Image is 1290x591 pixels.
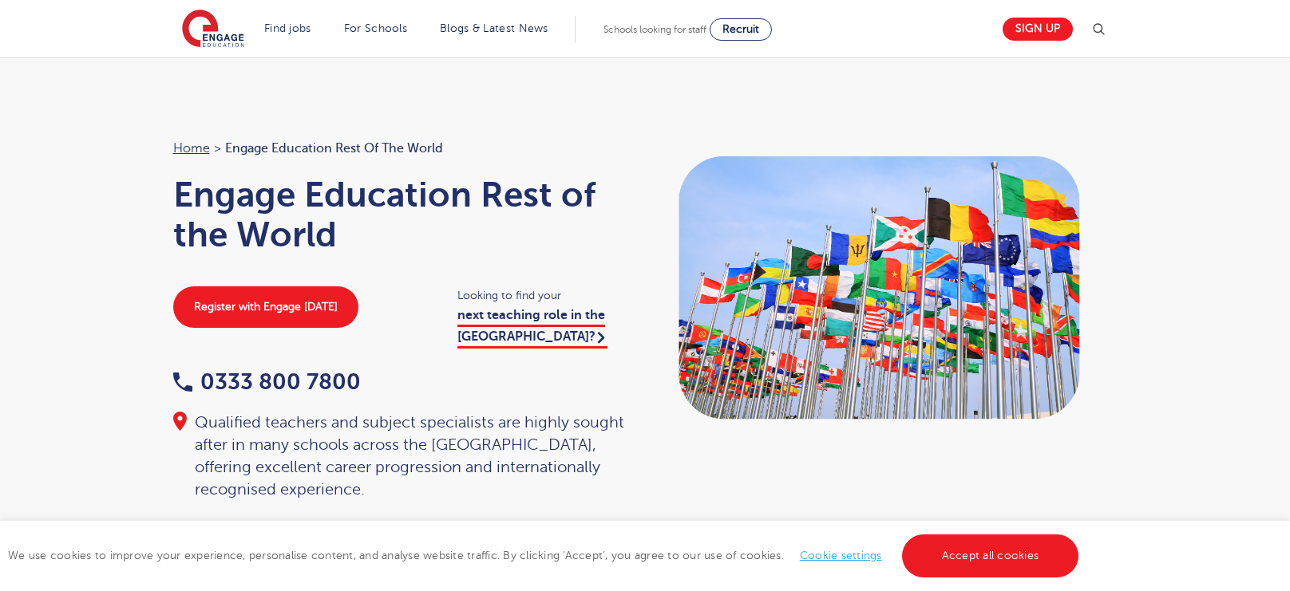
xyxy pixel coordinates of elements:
[173,369,361,394] a: 0333 800 7800
[457,286,629,305] span: Looking to find your
[710,18,772,41] a: Recruit
[344,22,407,34] a: For Schools
[440,22,548,34] a: Blogs & Latest News
[173,138,630,159] nav: breadcrumb
[225,138,443,159] span: Engage Education Rest of the World
[457,308,607,348] a: next teaching role in the [GEOGRAPHIC_DATA]?
[173,286,358,328] a: Register with Engage [DATE]
[264,22,311,34] a: Find jobs
[1003,18,1073,41] a: Sign up
[902,534,1079,577] a: Accept all cookies
[603,24,706,35] span: Schools looking for staff
[214,141,221,156] span: >
[182,10,244,49] img: Engage Education
[173,141,210,156] a: Home
[800,550,882,561] a: Cookie settings
[8,550,1082,561] span: We use cookies to improve your experience, personalise content, and analyse website traffic. By c...
[173,412,630,501] div: Qualified teachers and subject specialists are highly sought after in many schools across the [GE...
[173,175,630,254] h1: Engage Education Rest of the World
[722,23,759,35] span: Recruit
